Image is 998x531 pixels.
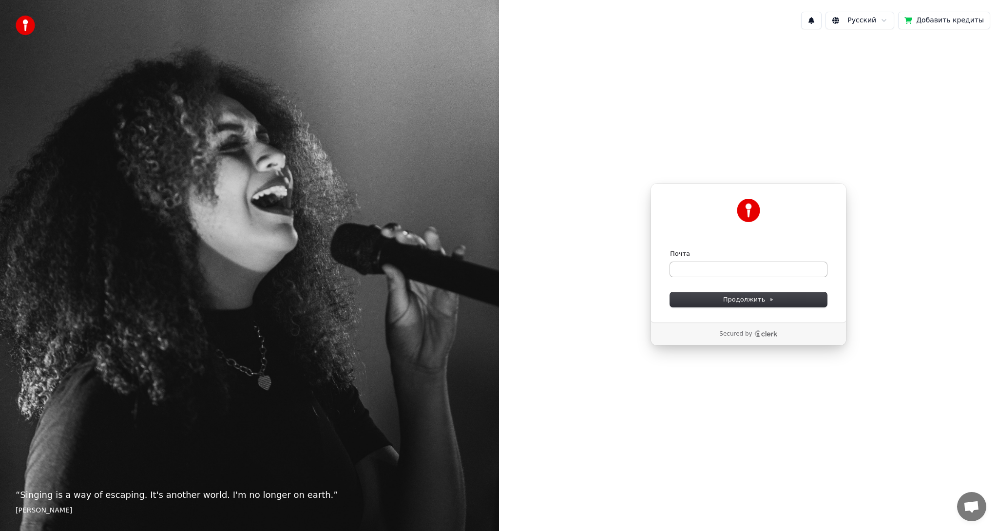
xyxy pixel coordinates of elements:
p: “ Singing is a way of escaping. It's another world. I'm no longer on earth. ” [16,488,483,502]
div: Открытый чат [957,492,986,521]
button: Продолжить [670,292,827,307]
label: Почта [670,249,690,258]
p: Secured by [719,330,752,338]
button: Добавить кредиты [898,12,990,29]
span: Продолжить [723,295,774,304]
footer: [PERSON_NAME] [16,506,483,515]
img: youka [16,16,35,35]
img: Youka [737,199,760,222]
a: Clerk logo [754,330,778,337]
